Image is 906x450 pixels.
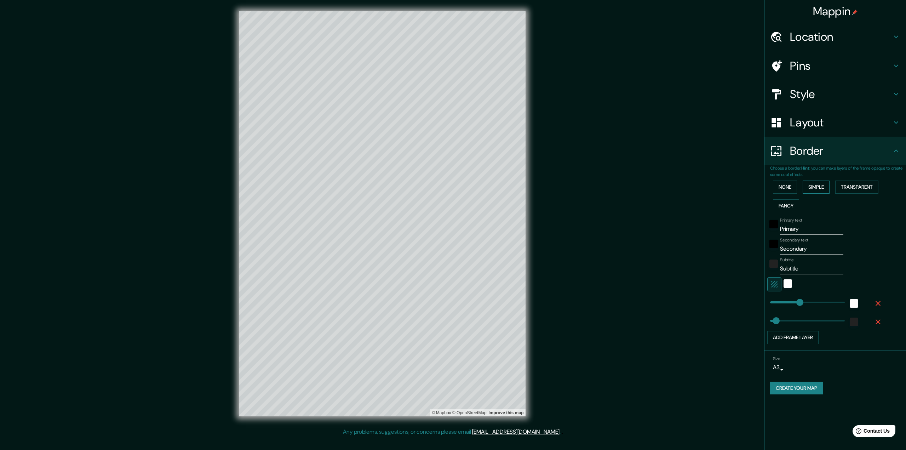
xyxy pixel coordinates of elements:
h4: Layout [790,115,892,130]
div: Pins [764,52,906,80]
div: . [562,428,563,436]
label: Size [773,355,780,361]
p: Choose a border. : you can make layers of the frame opaque to create some cool effects. [770,165,906,178]
b: Hint [801,165,809,171]
a: [EMAIL_ADDRESS][DOMAIN_NAME] [472,428,560,435]
p: Any problems, suggestions, or concerns please email . [343,428,561,436]
button: Create your map [770,382,823,395]
h4: Style [790,87,892,101]
label: Secondary text [780,237,808,243]
button: color-222222 [850,318,858,326]
iframe: Help widget launcher [843,422,898,442]
h4: Location [790,30,892,44]
div: . [561,428,562,436]
button: white [850,299,858,308]
div: Layout [764,108,906,137]
button: Fancy [773,199,799,212]
div: Border [764,137,906,165]
label: Subtitle [780,257,794,263]
img: pin-icon.png [852,10,858,15]
div: Style [764,80,906,108]
button: Add frame layer [767,331,819,344]
button: color-222222 [769,260,778,268]
h4: Pins [790,59,892,73]
button: white [784,279,792,288]
button: Transparent [835,181,878,194]
h4: Border [790,144,892,158]
label: Primary text [780,217,802,223]
div: A3 [773,362,788,373]
a: Map feedback [488,410,523,415]
button: None [773,181,797,194]
button: Simple [803,181,830,194]
button: black [769,240,778,248]
a: Mapbox [432,410,451,415]
div: Location [764,23,906,51]
button: black [769,220,778,228]
h4: Mappin [813,4,858,18]
a: OpenStreetMap [452,410,487,415]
